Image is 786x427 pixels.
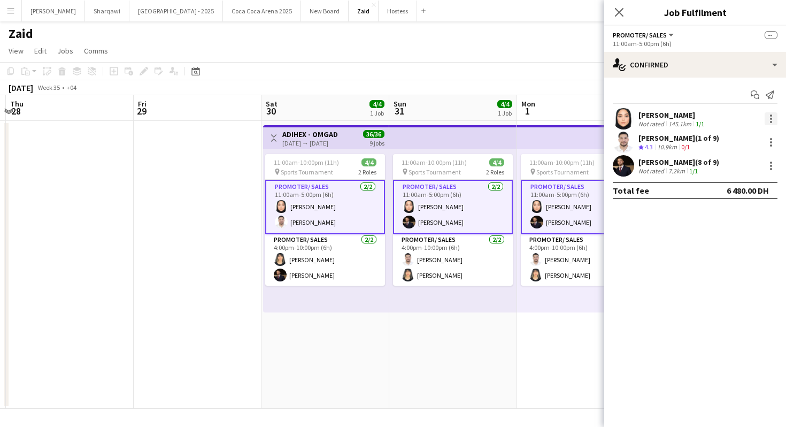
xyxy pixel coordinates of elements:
[613,31,667,39] span: Promoter/ Sales
[80,44,112,58] a: Comms
[529,158,595,166] span: 11:00am-10:00pm (11h)
[638,167,666,175] div: Not rated
[265,154,385,286] app-job-card: 11:00am-10:00pm (11h)4/4 Sports Tournament2 RolesPromoter/ Sales2/211:00am-5:00pm (6h)[PERSON_NAM...
[409,168,461,176] span: Sports Tournament
[369,138,384,147] div: 9 jobs
[689,167,698,175] app-skills-label: 1/1
[655,143,679,152] div: 10.9km
[604,52,786,78] div: Confirmed
[497,100,512,108] span: 4/4
[696,120,704,128] app-skills-label: 1/1
[282,129,338,139] h3: ADIHEX - OMGAD
[604,5,786,19] h3: Job Fulfilment
[30,44,51,58] a: Edit
[370,109,384,117] div: 1 Job
[392,105,406,117] span: 31
[613,40,777,48] div: 11:00am-5:00pm (6h)
[638,120,666,128] div: Not rated
[223,1,301,21] button: Coca Coca Arena 2025
[274,158,339,166] span: 11:00am-10:00pm (11h)
[638,157,719,167] div: [PERSON_NAME] (8 of 9)
[613,31,675,39] button: Promoter/ Sales
[521,99,535,109] span: Mon
[9,105,24,117] span: 28
[613,185,649,196] div: Total fee
[53,44,78,58] a: Jobs
[66,83,76,91] div: +04
[486,168,504,176] span: 2 Roles
[57,46,73,56] span: Jobs
[85,1,129,21] button: Sharqawi
[727,185,769,196] div: 6 480.00 DH
[536,168,589,176] span: Sports Tournament
[394,99,406,109] span: Sun
[4,44,28,58] a: View
[34,46,47,56] span: Edit
[402,158,467,166] span: 11:00am-10:00pm (11h)
[265,234,385,286] app-card-role: Promoter/ Sales2/24:00pm-10:00pm (6h)[PERSON_NAME][PERSON_NAME]
[666,120,693,128] div: 145.1km
[393,234,513,286] app-card-role: Promoter/ Sales2/24:00pm-10:00pm (6h)[PERSON_NAME][PERSON_NAME]
[35,83,62,91] span: Week 35
[361,158,376,166] span: 4/4
[638,110,706,120] div: [PERSON_NAME]
[489,158,504,166] span: 4/4
[369,100,384,108] span: 4/4
[9,46,24,56] span: View
[281,168,333,176] span: Sports Tournament
[266,99,278,109] span: Sat
[136,105,147,117] span: 29
[681,143,690,151] app-skills-label: 0/1
[22,1,85,21] button: [PERSON_NAME]
[282,139,338,147] div: [DATE] → [DATE]
[521,154,641,286] app-job-card: 11:00am-10:00pm (11h)4/4 Sports Tournament2 RolesPromoter/ Sales2/211:00am-5:00pm (6h)[PERSON_NAM...
[9,82,33,93] div: [DATE]
[264,105,278,117] span: 30
[521,234,641,286] app-card-role: Promoter/ Sales2/24:00pm-10:00pm (6h)[PERSON_NAME][PERSON_NAME]
[265,180,385,234] app-card-role: Promoter/ Sales2/211:00am-5:00pm (6h)[PERSON_NAME][PERSON_NAME]
[638,133,719,143] div: [PERSON_NAME] (1 of 9)
[666,167,687,175] div: 7.2km
[349,1,379,21] button: Zaid
[9,26,33,42] h1: Zaid
[645,143,653,151] span: 4.3
[10,99,24,109] span: Thu
[379,1,417,21] button: Hostess
[138,99,147,109] span: Fri
[358,168,376,176] span: 2 Roles
[363,130,384,138] span: 36/36
[765,31,777,39] span: --
[498,109,512,117] div: 1 Job
[301,1,349,21] button: New Board
[520,105,535,117] span: 1
[393,154,513,286] app-job-card: 11:00am-10:00pm (11h)4/4 Sports Tournament2 RolesPromoter/ Sales2/211:00am-5:00pm (6h)[PERSON_NAM...
[521,180,641,234] app-card-role: Promoter/ Sales2/211:00am-5:00pm (6h)[PERSON_NAME][PERSON_NAME]
[393,180,513,234] app-card-role: Promoter/ Sales2/211:00am-5:00pm (6h)[PERSON_NAME][PERSON_NAME]
[84,46,108,56] span: Comms
[129,1,223,21] button: [GEOGRAPHIC_DATA] - 2025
